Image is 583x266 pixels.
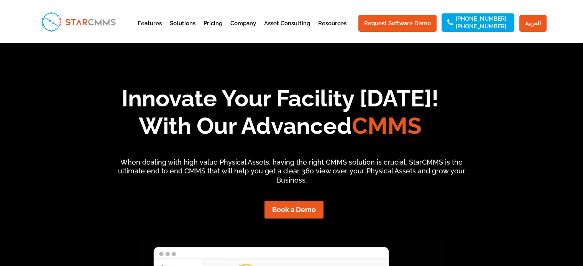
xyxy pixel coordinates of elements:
p: When dealing with high value Physical Assets, having the right CMMS solution is crucial. StarCMMS... [111,158,472,185]
a: Book a Demo [264,201,324,218]
a: Company [230,21,256,39]
a: Request Software Demo [358,15,437,32]
a: Asset Consulting [264,21,310,39]
iframe: Chat Widget [455,183,583,266]
a: Pricing [204,21,222,39]
a: العربية [519,15,547,32]
a: [PHONE_NUMBER] [456,24,506,29]
a: [PHONE_NUMBER] [456,16,506,21]
a: Features [138,21,162,39]
h1: Innovate Your Facility [DATE]! With Our Advanced [14,85,546,144]
img: StarCMMS [38,8,119,35]
a: Resources [318,21,347,39]
span: CMMS [352,113,422,139]
a: Solutions [170,21,195,39]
